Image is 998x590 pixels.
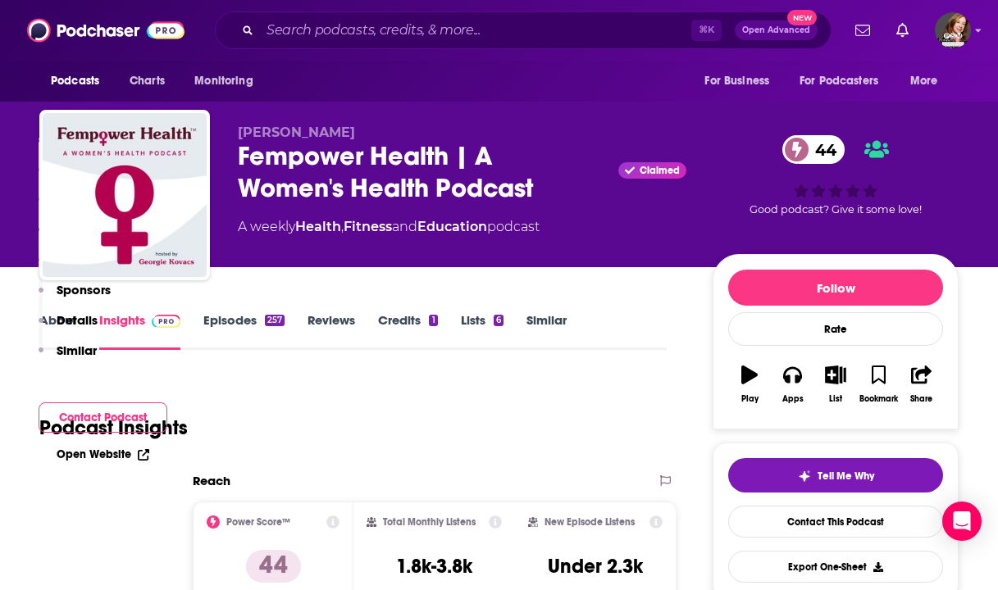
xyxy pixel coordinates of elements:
h2: Reach [193,473,230,488]
a: Contact This Podcast [728,506,943,538]
button: open menu [39,66,121,97]
p: Details [57,312,98,328]
a: Charts [119,66,175,97]
button: Follow [728,270,943,306]
button: open menu [183,66,274,97]
a: Credits1 [378,312,437,350]
a: Show notifications dropdown [890,16,915,44]
h2: Total Monthly Listens [383,516,476,528]
button: List [814,355,857,414]
div: 1 [429,315,437,326]
span: Logged in as pamelastevensmedia [935,12,971,48]
button: Show profile menu [935,12,971,48]
button: open menu [789,66,902,97]
span: New [787,10,817,25]
a: Open Website [57,447,149,461]
span: 44 [799,135,845,164]
h3: 1.8k-3.8k [396,554,472,579]
span: Tell Me Why [818,470,874,483]
h2: New Episode Listens [545,516,635,528]
span: Podcasts [51,70,99,93]
button: Similar [39,343,97,373]
span: Charts [130,70,165,93]
span: Monitoring [194,70,253,93]
div: 257 [265,315,285,326]
div: Search podcasts, credits, & more... [215,11,832,49]
span: For Podcasters [800,70,878,93]
div: Apps [782,394,804,404]
div: Bookmark [859,394,898,404]
button: Bookmark [857,355,900,414]
a: Fitness [344,219,392,234]
button: open menu [899,66,959,97]
a: Episodes257 [203,312,285,350]
p: 44 [246,550,301,583]
input: Search podcasts, credits, & more... [260,17,691,43]
a: Education [417,219,487,234]
img: tell me why sparkle [798,470,811,483]
span: [PERSON_NAME] [238,125,355,140]
button: Export One-Sheet [728,551,943,583]
img: User Profile [935,12,971,48]
div: Open Intercom Messenger [942,501,982,541]
span: ⌘ K [691,20,722,41]
div: Rate [728,312,943,346]
h2: Power Score™ [226,516,290,528]
button: tell me why sparkleTell Me Why [728,458,943,492]
button: Apps [771,355,813,414]
button: Details [39,312,98,343]
button: Share [900,355,943,414]
a: Reviews [308,312,355,350]
h3: Under 2.3k [548,554,643,579]
span: Open Advanced [742,26,810,34]
a: Lists6 [461,312,504,350]
div: 6 [494,315,504,326]
p: Similar [57,343,97,358]
button: Open AdvancedNew [735,20,818,40]
a: Similar [526,312,567,350]
img: Fempower Health | A Women's Health Podcast [43,113,207,277]
span: More [910,70,938,93]
a: Show notifications dropdown [849,16,877,44]
button: Play [728,355,771,414]
div: A weekly podcast [238,217,540,237]
a: 44 [782,135,845,164]
a: Health [295,219,341,234]
span: Good podcast? Give it some love! [750,203,922,216]
div: List [829,394,842,404]
div: 44Good podcast? Give it some love! [713,125,959,226]
div: Play [741,394,759,404]
span: Claimed [640,166,680,175]
span: , [341,219,344,234]
span: For Business [704,70,769,93]
span: and [392,219,417,234]
img: Podchaser - Follow, Share and Rate Podcasts [27,15,185,46]
div: Share [910,394,932,404]
button: open menu [693,66,790,97]
button: Contact Podcast [39,402,167,433]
